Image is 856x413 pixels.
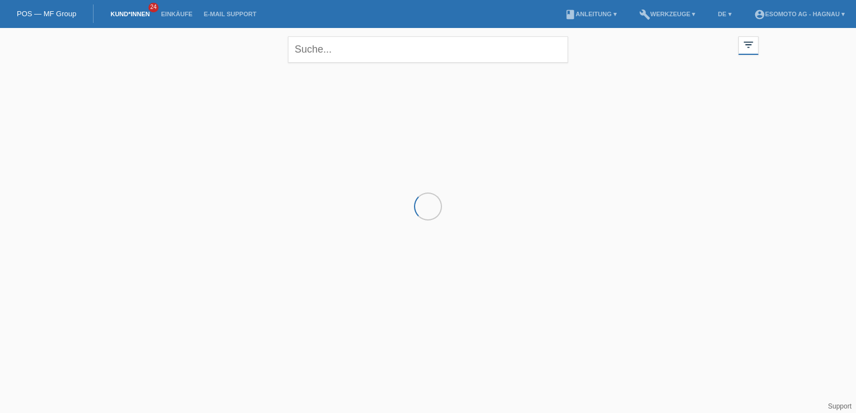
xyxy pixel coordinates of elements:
[559,11,622,17] a: bookAnleitung ▾
[198,11,262,17] a: E-Mail Support
[742,39,755,51] i: filter_list
[17,10,76,18] a: POS — MF Group
[639,9,650,20] i: build
[712,11,737,17] a: DE ▾
[155,11,198,17] a: Einkäufe
[565,9,576,20] i: book
[148,3,159,12] span: 24
[754,9,765,20] i: account_circle
[828,402,852,410] a: Support
[634,11,701,17] a: buildWerkzeuge ▾
[105,11,155,17] a: Kund*innen
[748,11,850,17] a: account_circleEsomoto AG - Hagnau ▾
[288,36,568,63] input: Suche...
